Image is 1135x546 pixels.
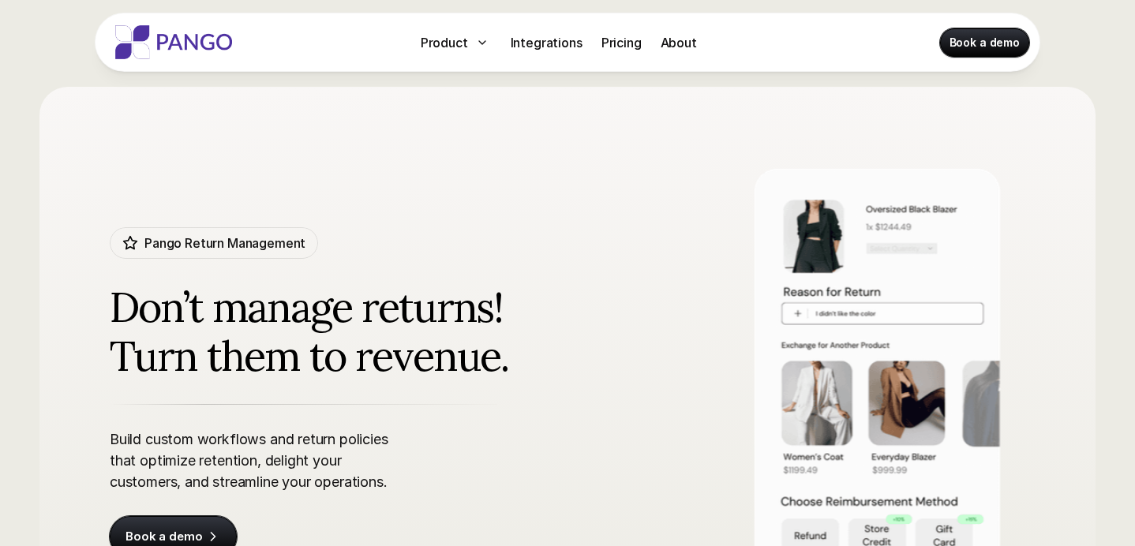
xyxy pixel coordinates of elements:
a: Book a demo [940,28,1029,57]
p: Book a demo [950,35,1020,50]
p: Product [421,33,468,52]
p: Pango Return Management [144,234,305,252]
a: Integrations [504,30,589,55]
p: Build custom workflows and return policies that optimize retention, delight your customers, and s... [110,428,523,492]
p: Pricing [601,33,642,52]
div: Don’t manage returns! Turn them to revenue. [110,282,729,381]
a: About [654,30,703,55]
p: Integrations [511,33,582,52]
iframe: Intercom live chat [1081,492,1119,530]
a: Pricing [595,30,648,55]
p: Book a demo [125,529,202,544]
p: About [661,33,697,52]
